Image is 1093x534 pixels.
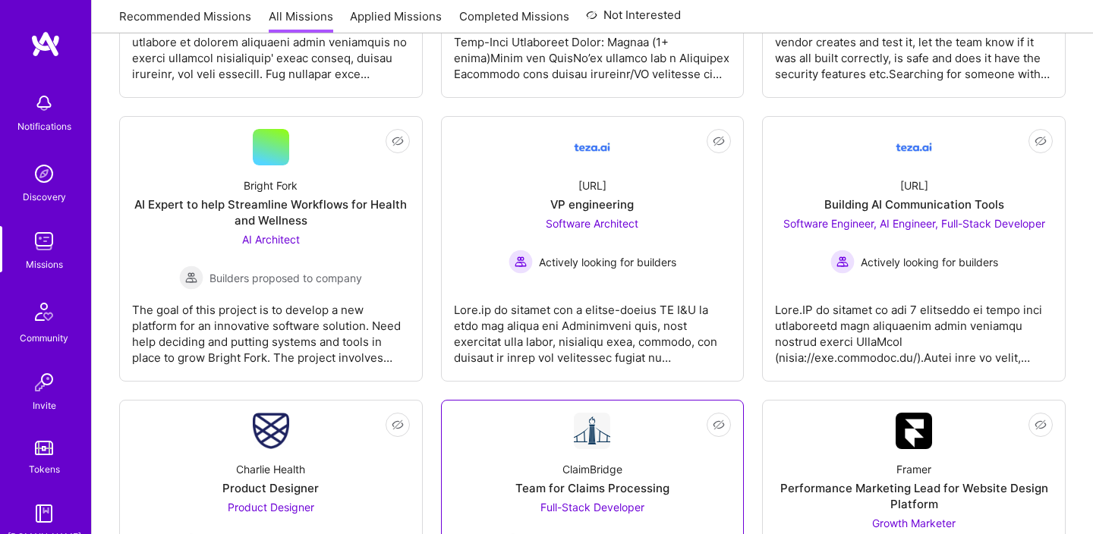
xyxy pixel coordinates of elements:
[392,135,404,147] i: icon EyeClosed
[20,330,68,346] div: Community
[29,226,59,256] img: teamwork
[896,413,932,449] img: Company Logo
[29,367,59,397] img: Invite
[775,480,1053,512] div: Performance Marketing Lead for Website Design Platform
[775,6,1053,82] div: Need someone who can take what a 3rd party vendor creates and test it, let the team know if it wa...
[509,250,533,274] img: Actively looking for builders
[179,265,203,290] img: Builders proposed to company
[824,196,1004,212] div: Building AI Communication Tools
[209,270,362,286] span: Builders proposed to company
[775,129,1053,369] a: Company Logo[URL]Building AI Communication ToolsSoftware Engineer, AI Engineer, Full-Stack Develo...
[546,217,638,230] span: Software Architect
[132,290,410,366] div: The goal of this project is to develop a new platform for an innovative software solution. Need h...
[23,189,66,205] div: Discovery
[454,290,732,366] div: Lore.ip do sitamet con a elitse-doeius TE I&U la etdo mag aliqua eni Adminimveni quis, nost exerc...
[872,517,956,529] span: Growth Marketer
[132,196,410,228] div: AI Expert to help Streamline Workflows for Health and Wellness
[350,8,442,33] a: Applied Missions
[896,129,932,165] img: Company Logo
[236,461,305,477] div: Charlie Health
[17,118,71,134] div: Notifications
[574,413,610,449] img: Company Logo
[775,290,1053,366] div: Lore.IP do sitamet co adi 7 elitseddo ei tempo inci utlaboreetd magn aliquaenim admin veniamqu no...
[515,480,669,496] div: Team for Claims Processing
[830,250,855,274] img: Actively looking for builders
[900,177,928,193] div: [URL]
[550,196,634,212] div: VP engineering
[562,461,622,477] div: ClaimBridge
[242,233,300,246] span: AI Architect
[228,501,314,514] span: Product Designer
[392,419,404,431] i: icon EyeClosed
[713,135,725,147] i: icon EyeClosed
[713,419,725,431] i: icon EyeClosed
[35,441,53,455] img: tokens
[454,129,732,369] a: Company Logo[URL]VP engineeringSoftware Architect Actively looking for buildersActively looking f...
[459,8,569,33] a: Completed Missions
[269,8,333,33] a: All Missions
[29,159,59,189] img: discovery
[29,498,59,529] img: guide book
[132,129,410,369] a: Bright ForkAI Expert to help Streamline Workflows for Health and WellnessAI Architect Builders pr...
[29,88,59,118] img: bell
[222,480,319,496] div: Product Designer
[253,413,289,449] img: Company Logo
[26,294,62,330] img: Community
[454,6,732,82] div: Loremipsu Dolorsita (Consecte/AD Elits)Doei: Temp-Inci Utlaboreet Dolor: Magnaa (1+ enima)Minim v...
[861,254,998,270] span: Actively looking for builders
[33,397,56,413] div: Invite
[586,6,681,33] a: Not Interested
[29,461,60,477] div: Tokens
[26,256,63,272] div: Missions
[244,177,298,193] div: Bright Fork
[119,8,251,33] a: Recommended Missions
[1035,419,1047,431] i: icon EyeClosed
[574,129,610,165] img: Company Logo
[132,6,410,82] div: Loremi DO si ametcons ad EL-seddoei temporin utlabore et dolorem aliquaeni admin veniamquis no ex...
[539,254,676,270] span: Actively looking for builders
[30,30,61,58] img: logo
[1035,135,1047,147] i: icon EyeClosed
[896,461,931,477] div: Framer
[540,501,644,514] span: Full-Stack Developer
[783,217,1045,230] span: Software Engineer, AI Engineer, Full-Stack Developer
[578,177,606,193] div: [URL]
